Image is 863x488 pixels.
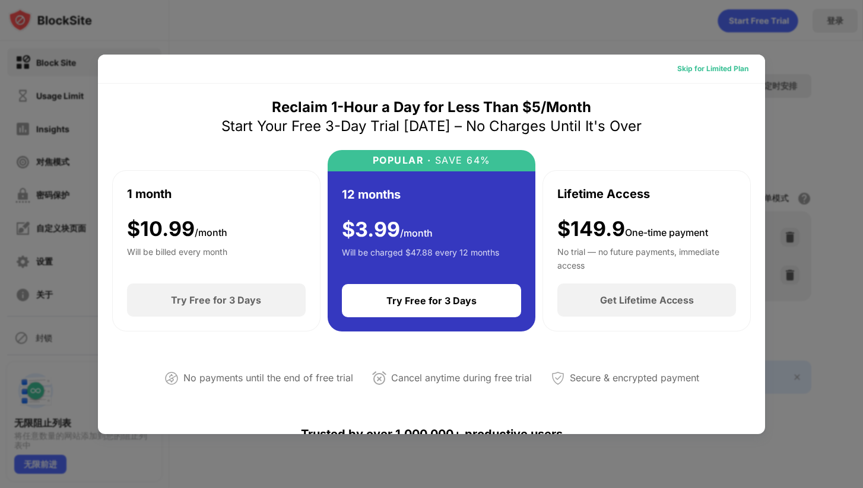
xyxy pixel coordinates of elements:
[183,369,353,387] div: No payments until the end of free trial
[342,186,401,203] div: 12 months
[400,227,433,239] span: /month
[127,245,227,269] div: Will be billed every month
[600,294,694,306] div: Get Lifetime Access
[373,155,431,166] div: POPULAR ·
[557,185,650,203] div: Lifetime Access
[557,245,736,269] div: No trial — no future payments, immediate access
[570,369,699,387] div: Secure & encrypted payment
[431,155,491,166] div: SAVE 64%
[557,217,708,241] div: $149.9
[127,185,172,203] div: 1 month
[342,218,433,242] div: $ 3.99
[272,98,591,117] div: Reclaim 1-Hour a Day for Less Than $5/Month
[391,369,532,387] div: Cancel anytime during free trial
[372,371,386,385] img: cancel-anytime
[112,406,751,463] div: Trusted by over 1,000,000+ productive users
[221,117,642,136] div: Start Your Free 3-Day Trial [DATE] – No Charges Until It's Over
[677,63,748,75] div: Skip for Limited Plan
[342,246,499,270] div: Will be charged $47.88 every 12 months
[127,217,227,241] div: $ 10.99
[551,371,565,385] img: secured-payment
[171,294,261,306] div: Try Free for 3 Days
[195,227,227,238] span: /month
[164,371,179,385] img: not-paying
[386,295,477,307] div: Try Free for 3 Days
[625,227,708,238] span: One-time payment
